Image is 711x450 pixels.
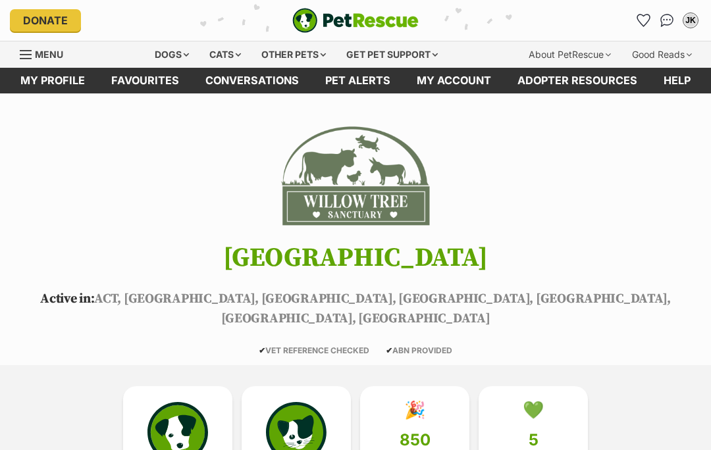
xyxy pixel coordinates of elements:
[660,14,674,27] img: chat-41dd97257d64d25036548639549fe6c8038ab92f7586957e7f3b1b290dea8141.svg
[280,120,431,232] img: Willow Tree Sanctuary
[40,291,94,307] span: Active in:
[504,68,650,93] a: Adopter resources
[259,345,369,355] span: VET REFERENCE CHECKED
[292,8,419,33] a: PetRescue
[312,68,404,93] a: Pet alerts
[684,14,697,27] div: JK
[404,400,425,420] div: 🎉
[292,8,419,33] img: logo-e224e6f780fb5917bec1dbf3a21bbac754714ae5b6737aabdf751b685950b380.svg
[633,10,654,31] a: Favourites
[623,41,701,68] div: Good Reads
[400,431,431,449] span: 850
[519,41,620,68] div: About PetRescue
[192,68,312,93] a: conversations
[386,345,452,355] span: ABN PROVIDED
[20,41,72,65] a: Menu
[650,68,704,93] a: Help
[633,10,701,31] ul: Account quick links
[386,345,392,355] icon: ✔
[404,68,504,93] a: My account
[656,10,677,31] a: Conversations
[7,68,98,93] a: My profile
[680,10,701,31] button: My account
[523,400,544,420] div: 💚
[252,41,335,68] div: Other pets
[10,9,81,32] a: Donate
[145,41,198,68] div: Dogs
[529,431,539,449] span: 5
[35,49,63,60] span: Menu
[98,68,192,93] a: Favourites
[337,41,447,68] div: Get pet support
[200,41,250,68] div: Cats
[259,345,265,355] icon: ✔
